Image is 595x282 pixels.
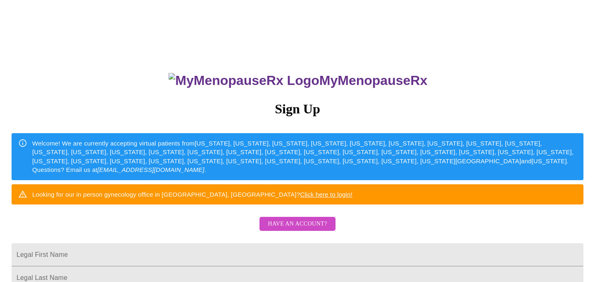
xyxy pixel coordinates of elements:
[13,73,584,88] h3: MyMenopauseRx
[300,191,352,198] a: Click here to login!
[32,136,577,178] div: Welcome! We are currently accepting virtual patients from [US_STATE], [US_STATE], [US_STATE], [US...
[259,217,335,231] button: Have an account?
[169,73,319,88] img: MyMenopauseRx Logo
[32,187,352,202] div: Looking for our in person gynecology office in [GEOGRAPHIC_DATA], [GEOGRAPHIC_DATA]?
[257,226,337,233] a: Have an account?
[12,101,583,117] h3: Sign Up
[98,166,205,173] em: [EMAIL_ADDRESS][DOMAIN_NAME]
[268,219,327,229] span: Have an account?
